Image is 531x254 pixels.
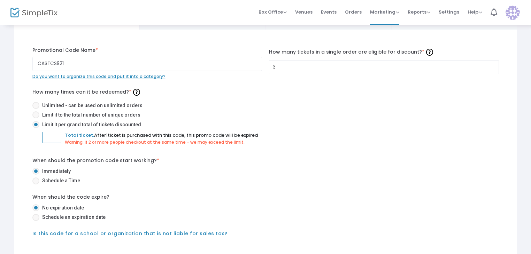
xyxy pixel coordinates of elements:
label: How many tickets in a single order are eligible for discount? [269,47,499,57]
label: Promotional Code Name [32,47,262,54]
span: No expiration date [39,204,84,212]
span: Reports [408,9,430,15]
span: Limit it to the total number of unique orders [39,111,140,119]
span: 1 [106,132,108,138]
img: question-mark [426,49,433,56]
span: Immediately [39,168,71,175]
span: Schedule a Time [39,177,80,184]
span: Unlimited - can be used on unlimited orders [39,102,143,109]
span: How many times can it be redeemed? [32,88,142,95]
input: Enter Promo Code [32,57,262,71]
span: Schedule an expiration date [39,214,106,221]
label: When should the code expire? [32,193,109,201]
span: Is this code for a school or organization that is not liable for sales tax? [32,230,228,237]
span: Warning: if 2 or more people checkout at the same time - we may exceed the limit. [65,139,245,145]
span: Help [468,9,482,15]
span: Do you want to organize this code and put it into a category? [32,73,166,79]
span: After ticket is purchased with this code, this promo code will be expired [65,132,258,138]
span: Limit it per grand total of tickets discounted [39,121,141,128]
span: Box Office [259,9,287,15]
span: Total ticket. [65,132,94,138]
span: Settings [439,3,459,21]
span: Marketing [370,9,399,15]
span: Orders [345,3,362,21]
img: question-mark [133,89,140,96]
span: Venues [295,3,313,21]
label: When should the promotion code start working? [32,157,159,164]
span: Events [321,3,337,21]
